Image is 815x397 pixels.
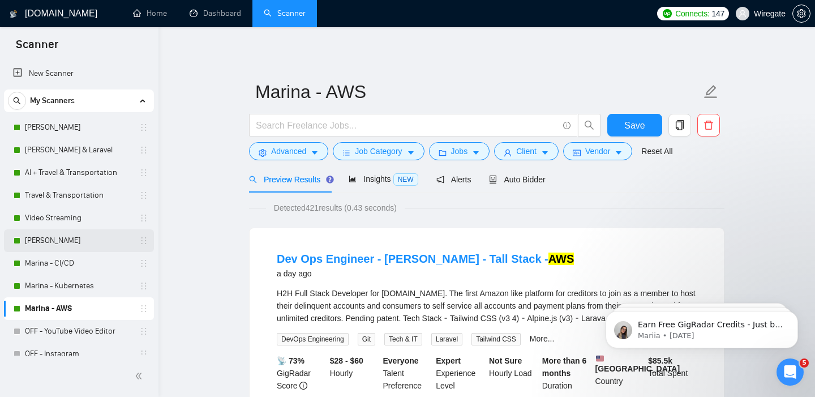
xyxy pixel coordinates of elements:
div: Duration [540,355,593,392]
a: Video Streaming [25,207,132,229]
span: Connects: [675,7,709,20]
span: setting [259,148,267,157]
span: Client [516,145,537,157]
span: holder [139,281,148,291]
span: Tech & IT [384,333,422,345]
b: Expert [436,356,461,365]
button: folderJobscaret-down [429,142,490,160]
b: $28 - $60 [330,356,363,365]
div: H2H Full Stack Developer for YouNegotiate.com. The first Amazon like platform for creditors to jo... [277,287,697,325]
span: caret-down [541,148,549,157]
span: delete [698,120,719,130]
span: holder [139,236,148,245]
span: My Scanners [30,89,75,112]
span: Detected 421 results (0.43 seconds) [266,202,405,214]
div: Total Spent [646,355,699,392]
div: Tooltip anchor [325,174,335,185]
a: searchScanner [264,8,306,18]
span: holder [139,214,148,223]
div: Experience Level [434,355,487,392]
span: holder [139,168,148,177]
a: homeHome [133,8,167,18]
span: idcard [573,148,581,157]
span: holder [139,327,148,336]
span: copy [669,120,690,130]
span: DevOps Engineering [277,333,349,345]
button: userClientcaret-down [494,142,559,160]
iframe: Intercom notifications message [589,287,815,366]
a: Reset All [641,145,672,157]
span: user [739,10,747,18]
span: user [504,148,512,157]
button: Save [607,114,662,136]
span: holder [139,259,148,268]
span: edit [704,84,718,99]
a: Marina - CI/CD [25,252,132,275]
span: holder [139,349,148,358]
div: Country [593,355,646,392]
span: NEW [393,173,418,186]
span: search [8,97,25,105]
a: Dev Ops Engineer - [PERSON_NAME] - Tall Stack -AWS [277,253,574,265]
span: info-circle [299,382,307,390]
b: More than 6 months [542,356,587,378]
span: robot [489,176,497,183]
span: Insights [349,174,418,183]
span: caret-down [472,148,480,157]
button: search [578,114,600,136]
span: Jobs [451,145,468,157]
a: AI + Travel & Transportation [25,161,132,184]
span: Save [624,118,645,133]
a: [PERSON_NAME] [25,116,132,139]
button: idcardVendorcaret-down [563,142,632,160]
span: info-circle [563,122,570,129]
button: delete [697,114,720,136]
button: barsJob Categorycaret-down [333,142,424,160]
span: search [249,176,257,183]
li: New Scanner [4,62,154,85]
div: Hourly Load [487,355,540,392]
a: [PERSON_NAME] & Laravel [25,139,132,161]
span: double-left [135,370,146,382]
span: Auto Bidder [489,175,545,184]
span: Laravel [431,333,462,345]
b: Not Sure [489,356,522,365]
img: logo [10,5,18,23]
span: setting [793,9,810,18]
span: holder [139,123,148,132]
span: caret-down [407,148,415,157]
span: Vendor [585,145,610,157]
a: dashboardDashboard [190,8,241,18]
a: Travel & Transportation [25,184,132,207]
span: area-chart [349,175,357,183]
span: Advanced [271,145,306,157]
span: Git [358,333,375,345]
b: 📡 73% [277,356,304,365]
div: Hourly [328,355,381,392]
button: copy [668,114,691,136]
span: Alerts [436,175,471,184]
span: search [578,120,600,130]
input: Search Freelance Jobs... [256,118,558,133]
span: holder [139,191,148,200]
div: a day ago [277,267,574,280]
a: OFF - YouTube Video Editor [25,320,132,343]
span: Scanner [7,36,67,60]
a: OFF - Instagram [25,343,132,365]
a: New Scanner [13,62,145,85]
span: folder [439,148,447,157]
span: bars [342,148,350,157]
a: Marina - Kubernetes [25,275,132,297]
a: [PERSON_NAME] [25,229,132,252]
span: 147 [712,7,724,20]
input: Scanner name... [255,78,701,106]
a: setting [792,9,810,18]
a: Marina - AWS [25,297,132,320]
span: holder [139,146,148,155]
span: Job Category [355,145,402,157]
iframe: Intercom live chat [777,358,804,386]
